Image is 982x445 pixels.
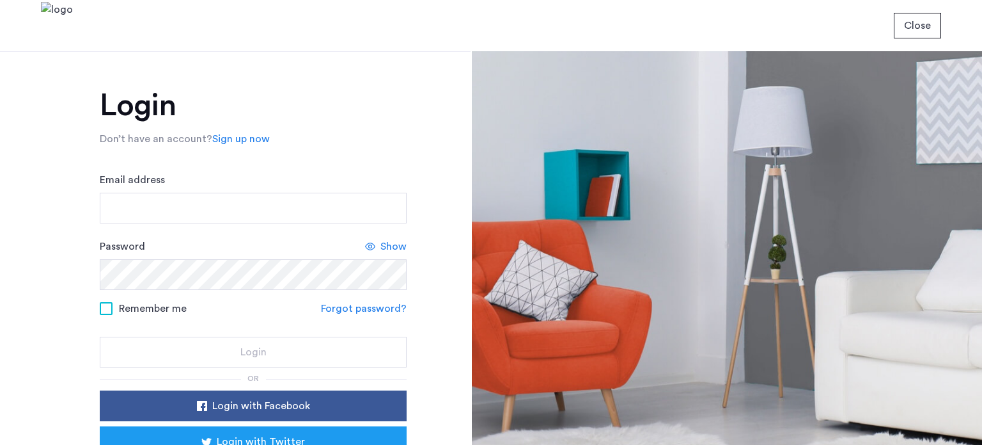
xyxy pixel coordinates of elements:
span: Close [904,18,931,33]
span: Remember me [119,301,187,316]
span: Don’t have an account? [100,134,212,144]
label: Password [100,239,145,254]
span: or [247,375,259,382]
span: Login with Facebook [212,398,310,414]
span: Login [240,344,267,360]
label: Email address [100,172,165,188]
a: Sign up now [212,131,270,147]
h1: Login [100,90,407,121]
button: button [100,337,407,368]
button: button [100,391,407,421]
button: button [894,13,941,38]
span: Show [380,239,407,254]
img: logo [41,2,73,50]
a: Forgot password? [321,301,407,316]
